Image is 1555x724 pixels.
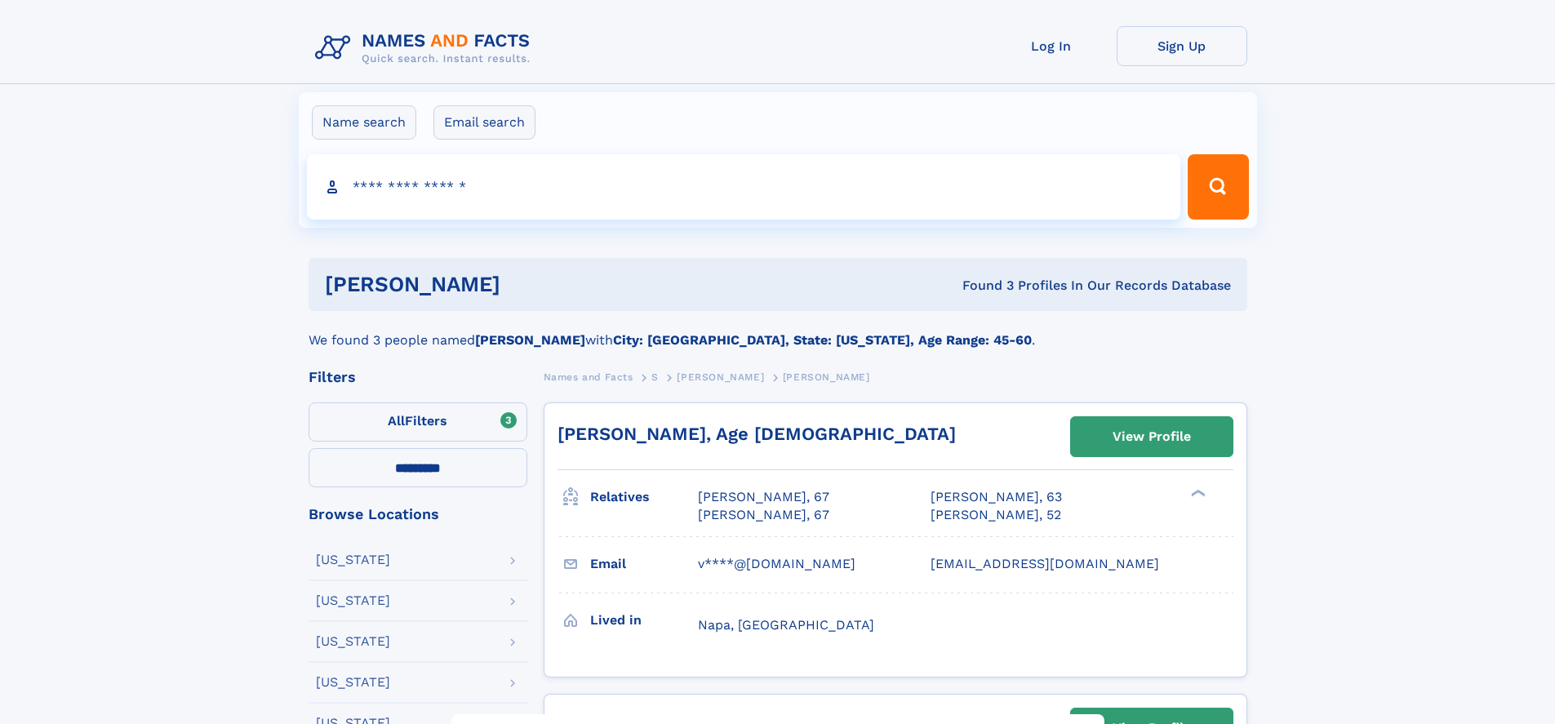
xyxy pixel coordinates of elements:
div: [US_STATE] [316,676,390,689]
div: [US_STATE] [316,553,390,566]
img: Logo Names and Facts [309,26,544,70]
b: [PERSON_NAME] [475,332,585,348]
a: Log In [986,26,1117,66]
a: [PERSON_NAME], Age [DEMOGRAPHIC_DATA] [558,424,956,444]
div: [US_STATE] [316,635,390,648]
span: All [388,413,405,429]
label: Email search [433,105,535,140]
div: [US_STATE] [316,594,390,607]
div: View Profile [1113,418,1191,455]
h3: Lived in [590,606,698,634]
div: Filters [309,370,527,384]
b: City: [GEOGRAPHIC_DATA], State: [US_STATE], Age Range: 45-60 [613,332,1032,348]
span: [EMAIL_ADDRESS][DOMAIN_NAME] [931,556,1159,571]
input: search input [307,154,1181,220]
button: Search Button [1188,154,1248,220]
div: ❯ [1187,488,1206,499]
div: We found 3 people named with . [309,311,1247,350]
h3: Email [590,550,698,578]
div: Found 3 Profiles In Our Records Database [731,277,1231,295]
a: [PERSON_NAME], 67 [698,488,829,506]
a: S [651,366,659,387]
label: Filters [309,402,527,442]
a: [PERSON_NAME], 63 [931,488,1062,506]
div: Browse Locations [309,507,527,522]
a: Names and Facts [544,366,633,387]
a: View Profile [1071,417,1233,456]
a: [PERSON_NAME], 52 [931,506,1061,524]
h1: [PERSON_NAME] [325,274,731,295]
span: S [651,371,659,383]
span: [PERSON_NAME] [677,371,764,383]
span: Napa, [GEOGRAPHIC_DATA] [698,617,874,633]
a: Sign Up [1117,26,1247,66]
label: Name search [312,105,416,140]
span: [PERSON_NAME] [783,371,870,383]
h3: Relatives [590,483,698,511]
a: [PERSON_NAME], 67 [698,506,829,524]
a: [PERSON_NAME] [677,366,764,387]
